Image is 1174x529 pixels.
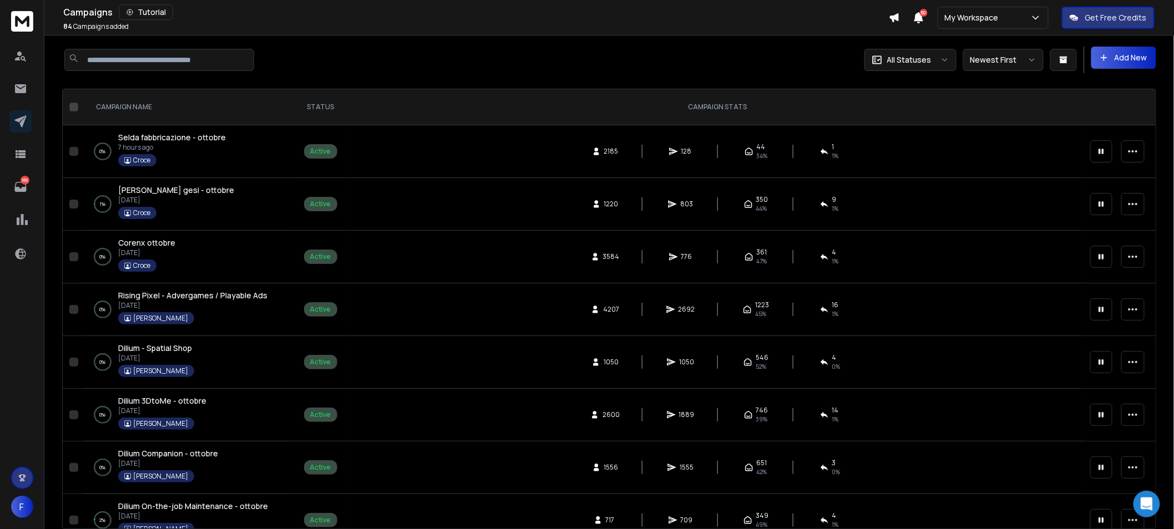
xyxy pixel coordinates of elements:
[681,516,693,525] span: 709
[757,257,767,266] span: 47 %
[604,200,619,208] span: 1220
[310,305,331,314] div: Active
[11,496,33,518] button: F
[603,410,620,419] span: 2600
[756,415,768,424] span: 39 %
[83,283,289,336] td: 0%Rising Pixel - Advergames / Playable Ads[DATE][PERSON_NAME]
[832,257,839,266] span: 1 %
[310,252,331,261] div: Active
[757,459,767,467] span: 651
[118,448,218,459] a: Dilium Companion - ottobre
[606,516,617,525] span: 717
[832,248,837,257] span: 4
[118,143,226,152] p: 7 hours ago
[118,248,175,257] p: [DATE]
[757,467,767,476] span: 42 %
[100,304,106,315] p: 0 %
[832,204,839,213] span: 1 %
[83,231,289,283] td: 0%Corenx ottobre[DATE]Croce
[118,501,268,511] span: Dilium On-the-job Maintenance - ottobre
[118,132,226,143] a: Selda fabbricazione - ottobre
[920,9,928,17] span: 50
[603,305,619,314] span: 4207
[310,358,331,367] div: Active
[118,237,175,248] a: Corenx ottobre
[100,357,106,368] p: 0 %
[118,406,206,415] p: [DATE]
[603,252,620,261] span: 3584
[755,301,769,309] span: 1223
[310,200,331,208] div: Active
[118,354,194,363] p: [DATE]
[945,12,1003,23] p: My Workspace
[100,199,105,210] p: 1 %
[310,410,331,419] div: Active
[118,395,206,406] a: Dilium 3DtoMe - ottobre
[118,196,234,205] p: [DATE]
[756,362,766,371] span: 52 %
[63,22,129,31] p: Campaigns added
[832,459,836,467] span: 3
[681,147,692,156] span: 128
[21,176,29,185] p: 189
[832,309,839,318] span: 1 %
[1085,12,1147,23] p: Get Free Credits
[832,353,837,362] span: 4
[133,156,150,165] p: Croce
[832,151,839,160] span: 1 %
[352,89,1084,125] th: CAMPAIGN STATS
[100,462,106,473] p: 0 %
[9,176,32,198] a: 189
[83,178,289,231] td: 1%[PERSON_NAME] gesi - ottobre[DATE]Croce
[963,49,1044,71] button: Newest First
[832,415,839,424] span: 1 %
[832,406,839,415] span: 14
[118,185,234,196] a: [PERSON_NAME] gesi - ottobre
[133,208,150,217] p: Croce
[755,309,766,318] span: 45 %
[679,358,694,367] span: 1050
[756,406,768,415] span: 746
[832,143,834,151] span: 1
[310,147,331,156] div: Active
[118,290,267,301] span: Rising Pixel - Advergames / Playable Ads
[832,362,841,371] span: 0 %
[757,248,767,257] span: 361
[1133,491,1160,517] div: Open Intercom Messenger
[679,305,695,314] span: 2692
[118,512,268,521] p: [DATE]
[832,511,837,520] span: 4
[83,89,289,125] th: CAMPAIGN NAME
[1062,7,1155,29] button: Get Free Credits
[604,463,619,472] span: 1556
[756,204,767,213] span: 44 %
[757,151,768,160] span: 34 %
[756,353,768,362] span: 546
[832,467,841,476] span: 0 %
[680,200,693,208] span: 803
[118,459,218,468] p: [DATE]
[83,336,289,389] td: 0%Dilium - Spatial Shop[DATE][PERSON_NAME]
[100,146,106,157] p: 0 %
[133,261,150,270] p: Croce
[832,301,839,309] span: 16
[680,463,694,472] span: 1555
[118,395,206,406] span: Dilium 3DtoMe - ottobre
[679,410,695,419] span: 1889
[756,511,768,520] span: 349
[681,252,692,261] span: 776
[133,367,188,375] p: [PERSON_NAME]
[832,520,839,529] span: 1 %
[756,520,767,529] span: 49 %
[83,389,289,441] td: 0%Dilium 3DtoMe - ottobre[DATE][PERSON_NAME]
[756,195,768,204] span: 350
[83,441,289,494] td: 0%Dilium Companion - ottobre[DATE][PERSON_NAME]
[63,4,889,20] div: Campaigns
[310,516,331,525] div: Active
[289,89,352,125] th: STATUS
[133,419,188,428] p: [PERSON_NAME]
[887,54,932,65] p: All Statuses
